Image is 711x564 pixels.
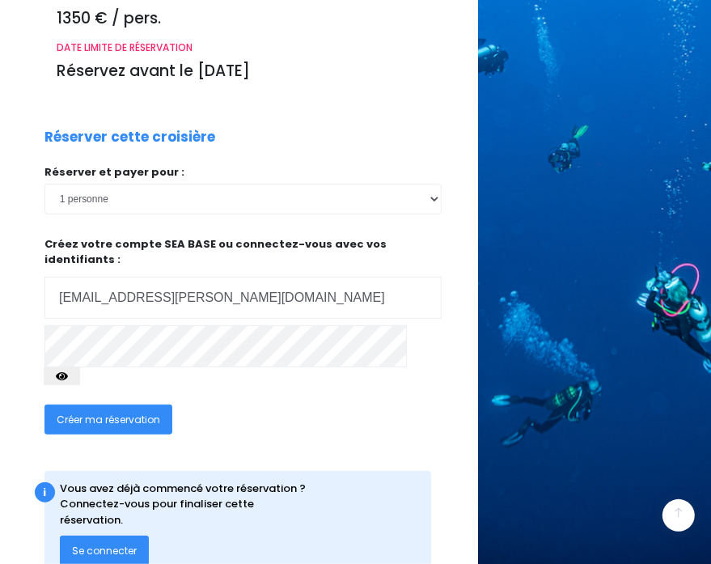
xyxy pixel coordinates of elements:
div: Vous avez déjà commencé votre réservation ? Connectez-vous pour finaliser cette réservation. [60,481,319,528]
button: Créer ma réservation [44,405,172,435]
a: Se connecter [60,543,149,557]
p: Créez votre compte SEA BASE ou connectez-vous avec vos identifiants : [44,236,442,319]
span: Créer ma réservation [57,413,160,426]
p: DATE LIMITE DE RÉSERVATION [57,40,430,55]
span: Se connecter [72,544,137,558]
p: Réserver cette croisière [44,127,215,148]
p: Réserver et payer pour : [44,164,442,180]
p: 1350 € / pers. [57,7,430,31]
div: i [35,482,55,503]
p: Réservez avant le [DATE] [57,60,430,83]
input: Adresse email [44,277,442,319]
